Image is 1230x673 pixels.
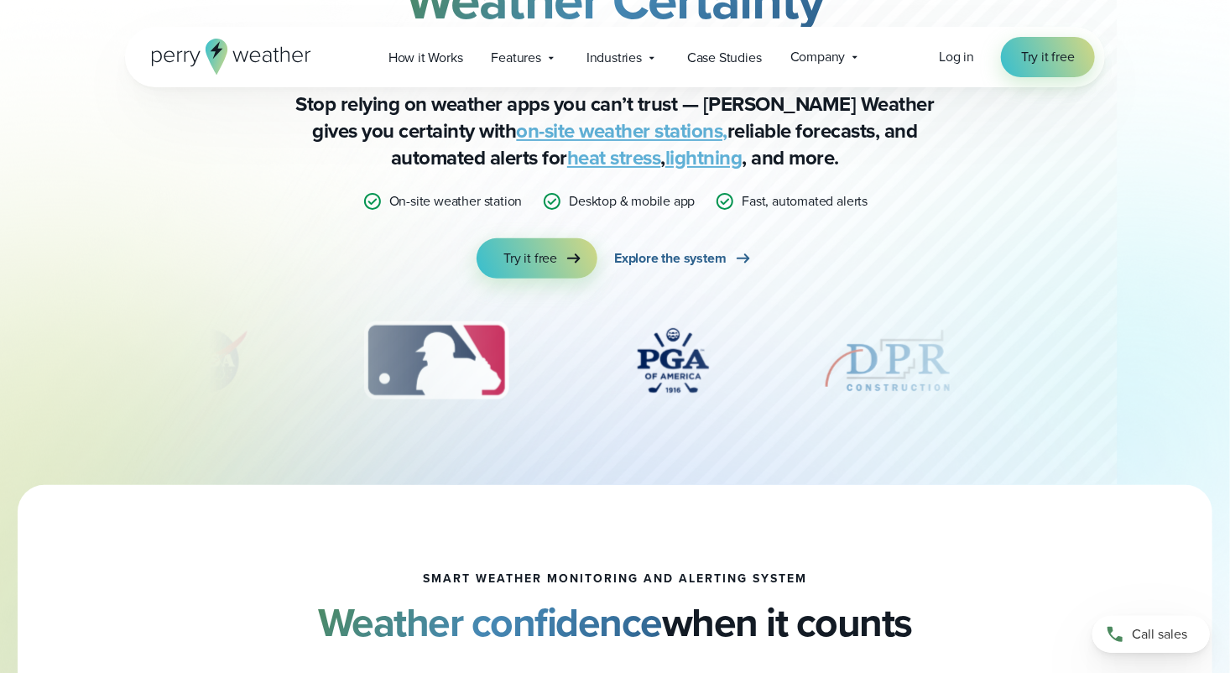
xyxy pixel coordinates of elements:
[517,116,728,146] a: on-site weather stations,
[606,319,740,403] div: 4 of 12
[209,319,1021,411] div: slideshow
[503,248,557,269] span: Try it free
[347,319,524,403] img: MLB.svg
[347,319,524,403] div: 3 of 12
[790,47,846,67] span: Company
[821,319,955,403] div: 5 of 12
[821,319,955,403] img: DPR-Construction.svg
[614,248,727,269] span: Explore the system
[388,48,463,68] span: How it Works
[279,91,951,171] p: Stop relying on weather apps you can’t trust — [PERSON_NAME] Weather gives you certainty with rel...
[389,191,523,211] p: On-site weather station
[149,319,267,403] div: 2 of 12
[1092,616,1210,653] a: Call sales
[606,319,740,403] img: PGA.svg
[149,319,267,403] img: NASA.svg
[1001,37,1095,77] a: Try it free
[665,143,743,173] a: lightning
[673,40,776,75] a: Case Studies
[374,40,477,75] a: How it Works
[569,191,695,211] p: Desktop & mobile app
[939,47,974,67] a: Log in
[1021,47,1075,67] span: Try it free
[423,572,807,586] h1: smart weather monitoring and alerting system
[492,48,541,68] span: Features
[742,191,868,211] p: Fast, automated alerts
[687,48,762,68] span: Case Studies
[318,592,662,652] strong: Weather confidence
[586,48,642,68] span: Industries
[567,143,661,173] a: heat stress
[318,599,912,646] h2: when it counts
[1132,624,1187,644] span: Call sales
[477,238,597,279] a: Try it free
[614,238,753,279] a: Explore the system
[939,47,974,66] span: Log in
